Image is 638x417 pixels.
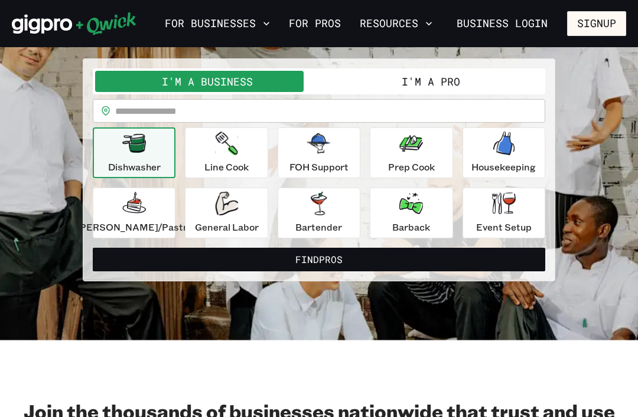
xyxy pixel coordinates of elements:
button: I'm a Pro [319,71,543,92]
button: [PERSON_NAME]/Pastry [93,188,175,238]
button: For Businesses [160,14,275,34]
p: Dishwasher [108,160,161,174]
p: Housekeeping [471,160,536,174]
button: Line Cook [185,127,268,178]
button: Signup [567,11,626,36]
button: Event Setup [463,188,545,238]
button: Bartender [278,188,360,238]
button: Dishwasher [93,127,175,178]
p: Line Cook [204,160,249,174]
p: Barback [392,220,430,234]
a: For Pros [284,14,346,34]
p: Event Setup [476,220,532,234]
button: General Labor [185,188,268,238]
button: I'm a Business [95,71,319,92]
button: Prep Cook [370,127,453,178]
p: Bartender [295,220,342,234]
button: FOH Support [278,127,360,178]
a: Business Login [447,11,558,36]
p: General Labor [195,220,259,234]
button: Housekeeping [463,127,545,178]
button: Resources [355,14,437,34]
p: Prep Cook [388,160,435,174]
button: FindPros [93,248,545,271]
p: [PERSON_NAME]/Pastry [76,220,192,234]
button: Barback [370,188,453,238]
p: FOH Support [289,160,349,174]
